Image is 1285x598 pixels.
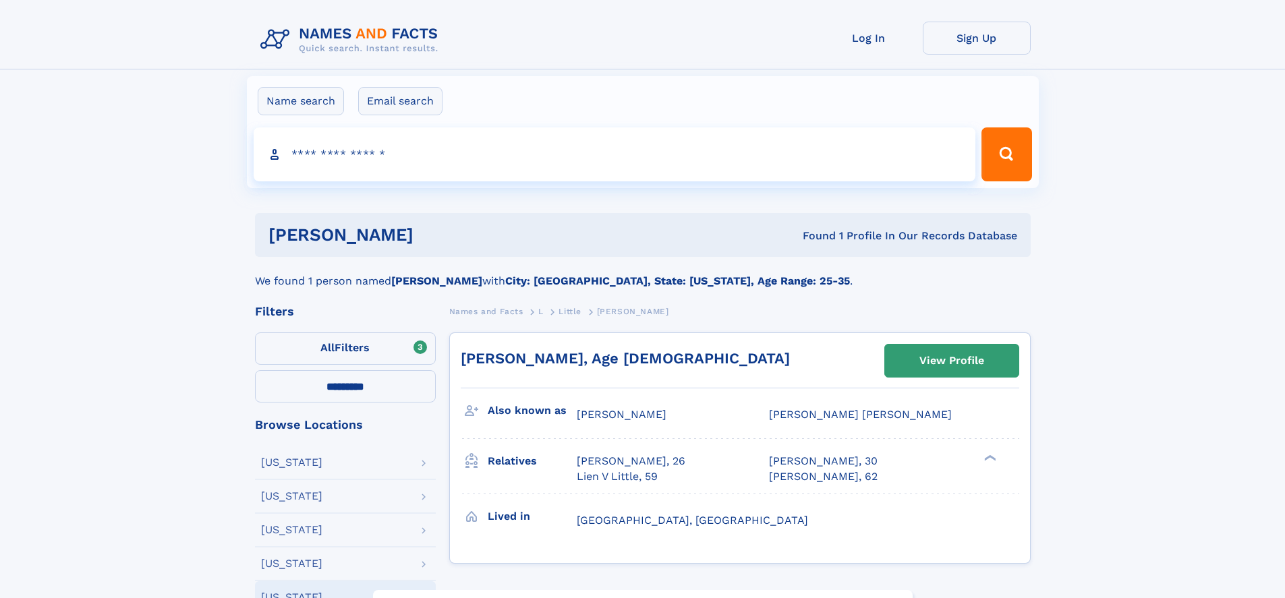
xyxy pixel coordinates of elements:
div: View Profile [919,345,984,376]
div: Browse Locations [255,419,436,431]
div: [US_STATE] [261,457,322,468]
a: Lien V Little, 59 [577,469,658,484]
a: [PERSON_NAME], 26 [577,454,685,469]
div: Filters [255,305,436,318]
b: [PERSON_NAME] [391,274,482,287]
a: Sign Up [923,22,1031,55]
a: Log In [815,22,923,55]
span: All [320,341,335,354]
button: Search Button [981,127,1031,181]
div: Found 1 Profile In Our Records Database [608,229,1017,243]
a: Little [559,303,581,320]
div: We found 1 person named with . [255,257,1031,289]
h3: Lived in [488,505,577,528]
a: L [538,303,544,320]
span: [GEOGRAPHIC_DATA], [GEOGRAPHIC_DATA] [577,514,808,527]
a: [PERSON_NAME], 62 [769,469,878,484]
div: [US_STATE] [261,491,322,502]
label: Name search [258,87,344,115]
span: Little [559,307,581,316]
a: [PERSON_NAME], Age [DEMOGRAPHIC_DATA] [461,350,790,367]
h3: Also known as [488,399,577,422]
label: Email search [358,87,442,115]
div: ❯ [981,454,997,462]
span: [PERSON_NAME] [597,307,669,316]
span: [PERSON_NAME] [PERSON_NAME] [769,408,952,421]
label: Filters [255,332,436,365]
a: [PERSON_NAME], 30 [769,454,878,469]
h3: Relatives [488,450,577,473]
span: L [538,307,544,316]
b: City: [GEOGRAPHIC_DATA], State: [US_STATE], Age Range: 25-35 [505,274,850,287]
a: Names and Facts [449,303,523,320]
span: [PERSON_NAME] [577,408,666,421]
div: [US_STATE] [261,558,322,569]
img: Logo Names and Facts [255,22,449,58]
input: search input [254,127,976,181]
a: View Profile [885,345,1019,377]
div: [US_STATE] [261,525,322,535]
h1: [PERSON_NAME] [268,227,608,243]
